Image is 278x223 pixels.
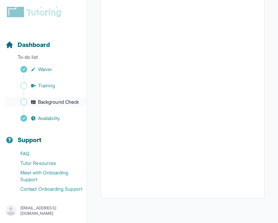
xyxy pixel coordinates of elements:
span: Dashboard [18,40,50,50]
span: Availability [38,115,60,122]
a: Background Check [5,97,87,107]
span: Support [18,135,42,145]
a: Dashboard [5,40,50,50]
button: Dashboard [3,29,84,52]
button: [EMAIL_ADDRESS][DOMAIN_NAME] [5,205,81,217]
p: [EMAIL_ADDRESS][DOMAIN_NAME] [20,205,81,216]
span: Training [38,82,55,89]
a: Contact Onboarding Support [5,184,87,194]
p: To-do list [3,54,84,63]
a: Tutor Resources [5,158,87,168]
button: Support [3,124,84,148]
a: Training [5,81,87,90]
a: Waiver [5,65,87,74]
span: Waiver [38,66,52,73]
a: Meet with Onboarding Support [5,168,87,184]
a: Availability [5,114,87,123]
span: Background Check [38,99,79,105]
a: FAQ [5,149,87,158]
